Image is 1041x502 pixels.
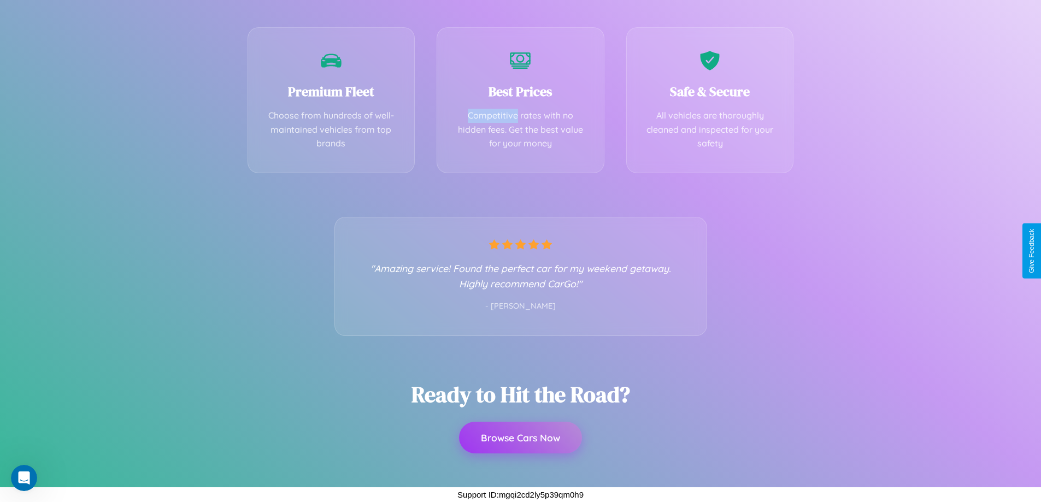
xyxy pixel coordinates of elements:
[457,487,584,502] p: Support ID: mgqi2cd2ly5p39qm0h9
[411,380,630,409] h2: Ready to Hit the Road?
[643,82,777,101] h3: Safe & Secure
[454,82,587,101] h3: Best Prices
[357,299,685,314] p: - [PERSON_NAME]
[11,465,37,491] iframe: Intercom live chat
[264,82,398,101] h3: Premium Fleet
[1028,229,1036,273] div: Give Feedback
[643,109,777,151] p: All vehicles are thoroughly cleaned and inspected for your safety
[264,109,398,151] p: Choose from hundreds of well-maintained vehicles from top brands
[454,109,587,151] p: Competitive rates with no hidden fees. Get the best value for your money
[357,261,685,291] p: "Amazing service! Found the perfect car for my weekend getaway. Highly recommend CarGo!"
[459,422,582,453] button: Browse Cars Now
